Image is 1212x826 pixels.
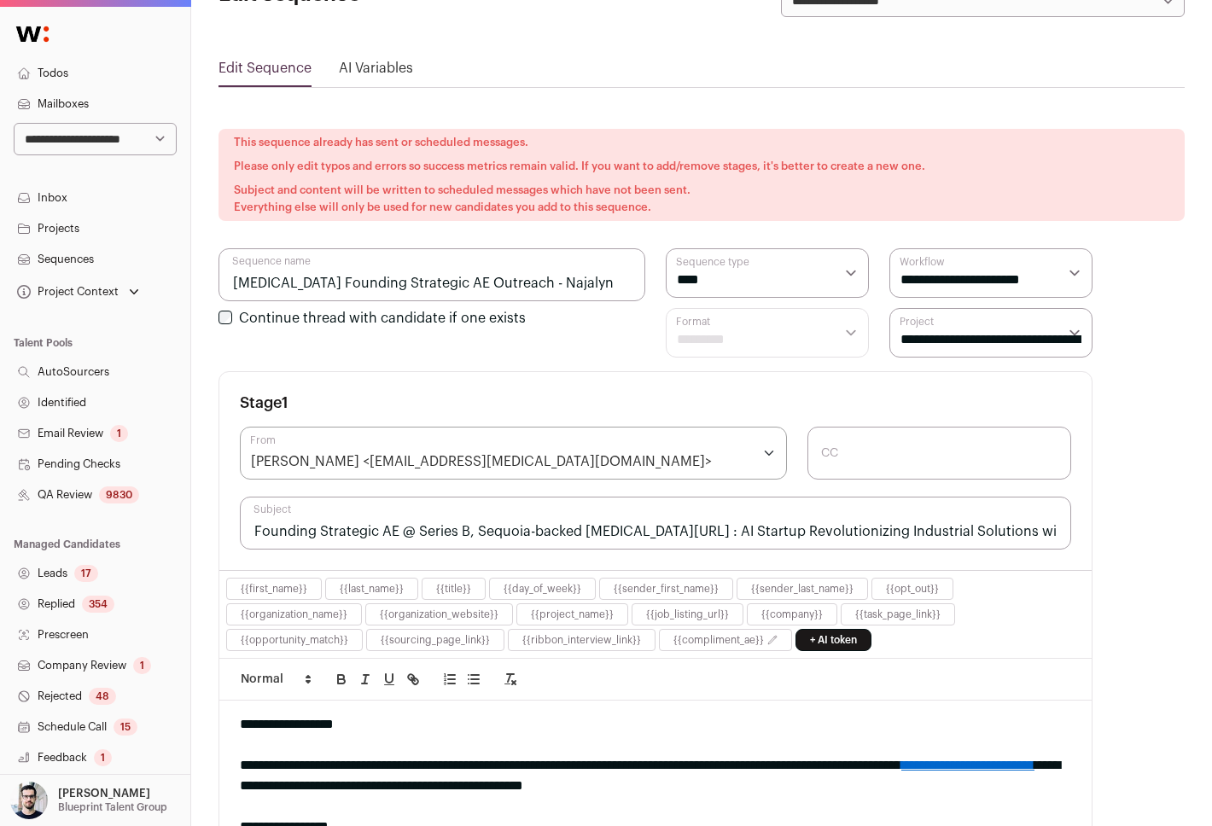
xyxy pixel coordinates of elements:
button: {{opt_out}} [886,582,939,596]
a: + AI token [795,629,871,651]
button: {{ribbon_interview_link}} [522,633,641,647]
p: Please only edit typos and errors so success metrics remain valid. If you want to add/remove stag... [234,158,1169,175]
label: Continue thread with candidate if one exists [239,311,526,325]
img: 10051957-medium_jpg [10,782,48,819]
button: {{organization_website}} [380,608,498,621]
input: Subject [240,497,1071,550]
p: Subject and content will be written to scheduled messages which have not been sent. Everything el... [234,182,1169,216]
button: Open dropdown [14,280,143,304]
button: {{job_listing_url}} [646,608,729,621]
p: [PERSON_NAME] [58,787,150,800]
button: {{day_of_week}} [504,582,581,596]
div: 1 [133,657,151,674]
div: Project Context [14,285,119,299]
button: Open dropdown [7,782,171,819]
button: {{first_name}} [241,582,307,596]
a: AI Variables [339,61,413,75]
div: 354 [82,596,114,613]
input: Sequence name [219,248,645,301]
div: 9830 [99,486,139,503]
button: {{project_name}} [531,608,614,621]
input: CC [807,427,1071,480]
button: {{title}} [436,582,471,596]
button: {{compliment_ae}} [673,633,764,647]
h3: Stage [240,393,288,413]
button: {{task_page_link}} [855,608,941,621]
img: Wellfound [7,17,58,51]
button: {{last_name}} [340,582,404,596]
div: 1 [110,425,128,442]
p: This sequence already has sent or scheduled messages. [234,134,1169,151]
span: 1 [282,395,288,410]
a: Edit Sequence [219,61,312,75]
div: 1 [94,749,112,766]
p: Blueprint Talent Group [58,800,167,814]
div: 17 [74,565,98,582]
button: {{opportunity_match}} [241,633,348,647]
div: 15 [114,718,137,736]
div: 48 [89,688,116,705]
div: [PERSON_NAME] <[EMAIL_ADDRESS][MEDICAL_DATA][DOMAIN_NAME]> [251,451,712,472]
button: {{sourcing_page_link}} [381,633,490,647]
button: {{sender_first_name}} [614,582,719,596]
button: {{sender_last_name}} [751,582,854,596]
button: {{organization_name}} [241,608,347,621]
button: {{company}} [761,608,823,621]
